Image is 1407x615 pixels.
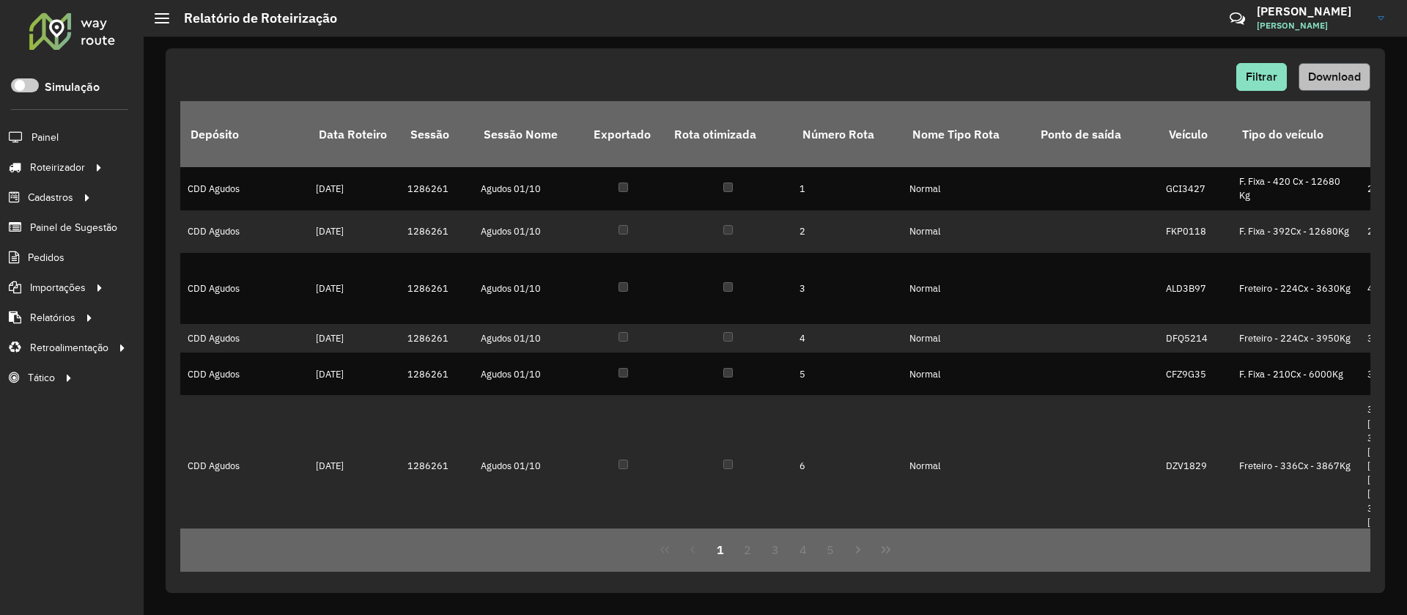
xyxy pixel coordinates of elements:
td: DFQ5214 [1159,324,1232,353]
td: CDD Agudos [180,167,309,210]
td: [DATE] [309,324,400,353]
td: Agudos 01/10 [473,167,583,210]
button: 4 [789,536,817,564]
td: Normal [902,324,1030,353]
th: Data Roteiro [309,101,400,167]
td: Agudos 01/10 [473,210,583,253]
label: Simulação [45,78,100,96]
td: [DATE] [309,253,400,324]
span: Roteirizador [30,160,85,175]
td: 1286261 [400,253,473,324]
span: Cadastros [28,190,73,205]
th: Depósito [180,101,309,167]
td: Agudos 01/10 [473,324,583,353]
td: FKP0118 [1159,210,1232,253]
td: 4 [792,324,902,353]
button: Last Page [872,536,900,564]
th: Tipo do veículo [1232,101,1360,167]
td: [DATE] [309,167,400,210]
th: Exportado [583,101,664,167]
span: Importações [30,280,86,295]
td: [DATE] [309,395,400,537]
td: Freteiro - 224Cx - 3630Kg [1232,253,1360,324]
button: Next Page [844,536,872,564]
td: CDD Agudos [180,395,309,537]
button: 2 [734,536,761,564]
td: F. Fixa - 210Cx - 6000Kg [1232,353,1360,395]
span: Filtrar [1246,70,1277,83]
span: Painel [32,130,59,145]
td: 1 [792,167,902,210]
span: Painel de Sugestão [30,220,117,235]
span: Tático [28,370,55,386]
button: 5 [817,536,845,564]
button: Download [1299,63,1370,91]
th: Ponto de saída [1030,101,1159,167]
td: F. Fixa - 420 Cx - 12680 Kg [1232,167,1360,210]
td: Normal [902,395,1030,537]
td: [DATE] [309,353,400,395]
td: Freteiro - 336Cx - 3867Kg [1232,395,1360,537]
td: CDD Agudos [180,253,309,324]
h2: Relatório de Roteirização [169,10,337,26]
th: Número Rota [792,101,902,167]
td: F. Fixa - 392Cx - 12680Kg [1232,210,1360,253]
td: 1286261 [400,324,473,353]
td: ALD3B97 [1159,253,1232,324]
td: 5 [792,353,902,395]
span: Retroalimentação [30,340,108,356]
td: 6 [792,395,902,537]
span: Relatórios [30,310,75,325]
button: 3 [761,536,789,564]
th: Nome Tipo Rota [902,101,1030,167]
td: Agudos 01/10 [473,395,583,537]
td: 3 [792,253,902,324]
a: Contato Rápido [1222,3,1253,34]
td: 1286261 [400,395,473,537]
td: 1286261 [400,353,473,395]
button: 1 [706,536,734,564]
td: [DATE] [309,210,400,253]
td: Normal [902,353,1030,395]
th: Sessão Nome [473,101,583,167]
td: DZV1829 [1159,395,1232,537]
button: Filtrar [1236,63,1287,91]
h3: [PERSON_NAME] [1257,4,1367,18]
td: CDD Agudos [180,353,309,395]
th: Sessão [400,101,473,167]
td: CDD Agudos [180,210,309,253]
td: 1286261 [400,210,473,253]
td: Normal [902,210,1030,253]
td: Agudos 01/10 [473,353,583,395]
td: CDD Agudos [180,324,309,353]
span: Pedidos [28,250,64,265]
th: Rota otimizada [664,101,792,167]
th: Veículo [1159,101,1232,167]
td: Agudos 01/10 [473,253,583,324]
span: [PERSON_NAME] [1257,19,1367,32]
td: Normal [902,253,1030,324]
span: Download [1308,70,1361,83]
td: 2 [792,210,902,253]
td: 1286261 [400,167,473,210]
td: CFZ9G35 [1159,353,1232,395]
td: Normal [902,167,1030,210]
td: GCI3427 [1159,167,1232,210]
td: Freteiro - 224Cx - 3950Kg [1232,324,1360,353]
